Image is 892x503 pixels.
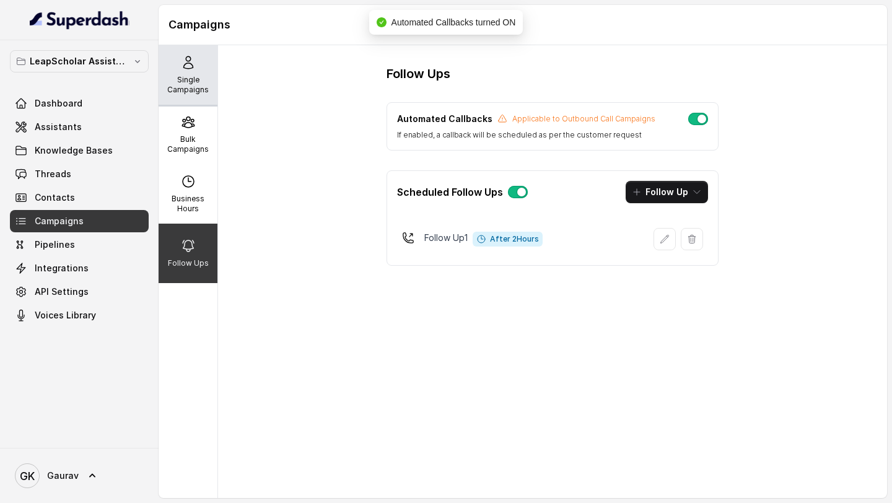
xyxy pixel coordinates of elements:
span: Voices Library [35,309,96,321]
span: Threads [35,168,71,180]
img: light.svg [30,10,129,30]
span: After 2 Hours [473,232,543,247]
a: API Settings [10,281,149,303]
text: GK [20,470,35,483]
h1: Campaigns [168,15,877,35]
a: Gaurav [10,458,149,493]
p: Bulk Campaigns [164,134,212,154]
span: Integrations [35,262,89,274]
span: Contacts [35,191,75,204]
span: Dashboard [35,97,82,110]
p: Follow Ups [168,258,209,268]
p: Follow Up 1 [424,232,468,244]
a: Integrations [10,257,149,279]
p: Automated Callbacks [397,113,492,125]
a: Contacts [10,186,149,209]
span: check-circle [377,17,387,27]
span: API Settings [35,286,89,298]
a: Dashboard [10,92,149,115]
span: Assistants [35,121,82,133]
span: Gaurav [47,470,79,482]
a: Threads [10,163,149,185]
p: LeapScholar Assistant [30,54,129,69]
button: LeapScholar Assistant [10,50,149,72]
a: Assistants [10,116,149,138]
p: If enabled, a callback will be scheduled as per the customer request [397,130,655,140]
button: Follow Up [626,181,708,203]
span: Knowledge Bases [35,144,113,157]
a: Pipelines [10,234,149,256]
p: Scheduled Follow Ups [397,185,503,199]
a: Campaigns [10,210,149,232]
p: Business Hours [164,194,212,214]
a: Knowledge Bases [10,139,149,162]
p: Single Campaigns [164,75,212,95]
h3: Follow Ups [387,65,450,82]
span: Pipelines [35,238,75,251]
span: Campaigns [35,215,84,227]
a: Voices Library [10,304,149,326]
span: Automated Callbacks turned ON [391,17,516,27]
p: Applicable to Outbound Call Campaigns [512,114,655,124]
